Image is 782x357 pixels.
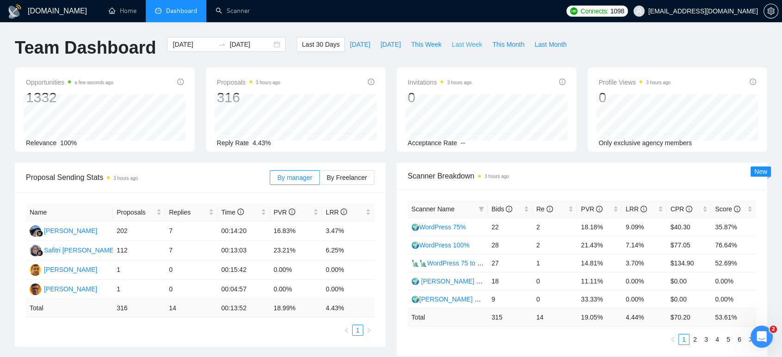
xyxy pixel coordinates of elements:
span: info-circle [341,209,347,215]
td: 28 [488,236,533,254]
span: Opportunities [26,77,113,88]
button: This Week [406,37,447,52]
span: swap-right [218,41,226,48]
td: 00:15:42 [217,260,270,280]
div: 0 [599,89,671,106]
td: 0 [165,280,217,299]
span: filter [477,202,486,216]
td: 11.11% [577,272,622,290]
img: logo [7,4,22,19]
a: homeHome [109,7,137,15]
td: 6.25% [322,241,374,260]
li: 1 [678,334,689,345]
a: 🌍 [PERSON_NAME] 75% to 100% [411,277,515,285]
td: 9.09% [622,218,667,236]
img: gigradar-bm.png [37,250,43,256]
span: Bids [491,205,512,213]
span: setting [764,7,778,15]
a: SU[PERSON_NAME] [30,265,97,273]
td: 0 [165,260,217,280]
td: 4.43 % [322,299,374,317]
span: info-circle [640,206,647,212]
span: info-circle [289,209,295,215]
span: info-circle [368,79,374,85]
td: 14.81% [577,254,622,272]
div: [PERSON_NAME] [44,284,97,294]
td: 22 [488,218,533,236]
span: 1098 [610,6,624,16]
li: 2 [689,334,701,345]
li: Previous Page [667,334,678,345]
td: 0.00% [711,272,756,290]
span: info-circle [750,79,756,85]
button: setting [763,4,778,18]
span: Scanner Name [411,205,454,213]
span: Connects: [580,6,608,16]
span: [DATE] [380,39,401,49]
div: Safitri [PERSON_NAME] [44,245,116,255]
span: Replies [169,207,207,217]
td: 9 [488,290,533,308]
button: Last 30 Days [297,37,345,52]
span: Proposal Sending Stats [26,172,270,183]
span: [DATE] [350,39,370,49]
td: 1 [113,260,165,280]
td: $77.05 [667,236,712,254]
td: 21.43% [577,236,622,254]
span: Time [221,209,243,216]
span: info-circle [559,79,565,85]
button: Last Week [447,37,487,52]
td: 52.69% [711,254,756,272]
span: Relevance [26,139,56,147]
span: info-circle [686,206,692,212]
td: 1 [113,280,165,299]
a: 🌍WordPress 100% [411,241,470,249]
td: 2 [533,218,577,236]
span: info-circle [546,206,553,212]
img: upwork-logo.png [570,7,577,15]
span: New [754,168,767,175]
button: [DATE] [375,37,406,52]
time: 3 hours ago [484,174,509,179]
time: a few seconds ago [74,80,113,85]
time: 3 hours ago [447,80,472,85]
span: dashboard [155,7,161,14]
a: 🌍WordPress 75% [411,223,466,231]
img: SL [30,245,41,256]
td: 23.21% [270,241,322,260]
td: 27 [488,254,533,272]
a: 1 [353,325,363,335]
td: $134.90 [667,254,712,272]
span: By Freelancer [327,174,367,181]
span: right [748,337,753,342]
td: $0.00 [667,272,712,290]
span: info-circle [596,206,602,212]
span: Reply Rate [217,139,249,147]
a: 2 [690,334,700,345]
div: 0 [408,89,472,106]
span: 2 [770,326,777,333]
td: 18.18% [577,218,622,236]
td: 202 [113,222,165,241]
span: left [344,327,349,333]
img: AA [30,225,41,237]
td: 0.00% [322,260,374,280]
li: 5 [723,334,734,345]
span: Dashboard [166,7,197,15]
td: 18.99 % [270,299,322,317]
td: 3.70% [622,254,667,272]
td: 0.00% [622,272,667,290]
input: End date [230,39,272,49]
input: Start date [173,39,215,49]
span: This Month [492,39,524,49]
td: 1 [533,254,577,272]
span: 100% [60,139,77,147]
a: 4 [712,334,722,345]
a: 6 [734,334,745,345]
td: 0.00% [622,290,667,308]
a: 1 [679,334,689,345]
td: 315 [488,308,533,326]
td: 35.87% [711,218,756,236]
span: info-circle [177,79,184,85]
td: 14 [533,308,577,326]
